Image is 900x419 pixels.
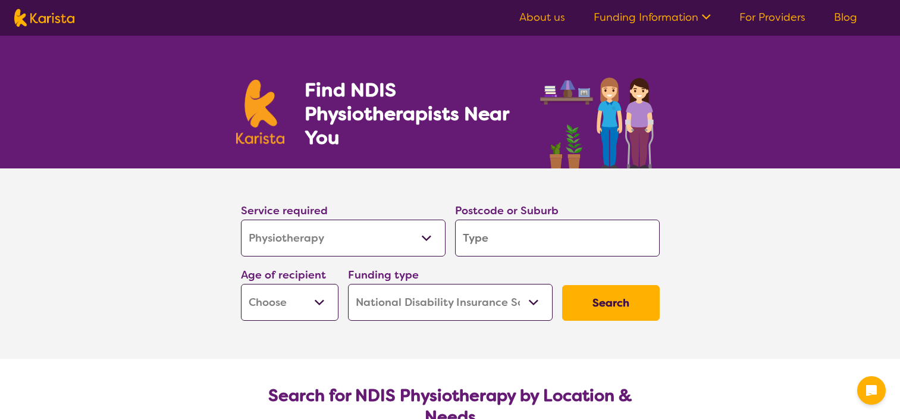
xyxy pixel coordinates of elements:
img: Karista logo [14,9,74,27]
button: Search [562,285,660,321]
label: Service required [241,204,328,218]
label: Postcode or Suburb [455,204,559,218]
label: Age of recipient [241,268,326,282]
a: Funding Information [594,10,711,24]
img: Karista logo [236,80,285,144]
img: physiotherapy [537,64,664,168]
input: Type [455,220,660,257]
a: Blog [834,10,857,24]
h1: Find NDIS Physiotherapists Near You [305,78,525,149]
a: About us [519,10,565,24]
a: For Providers [739,10,805,24]
label: Funding type [348,268,419,282]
